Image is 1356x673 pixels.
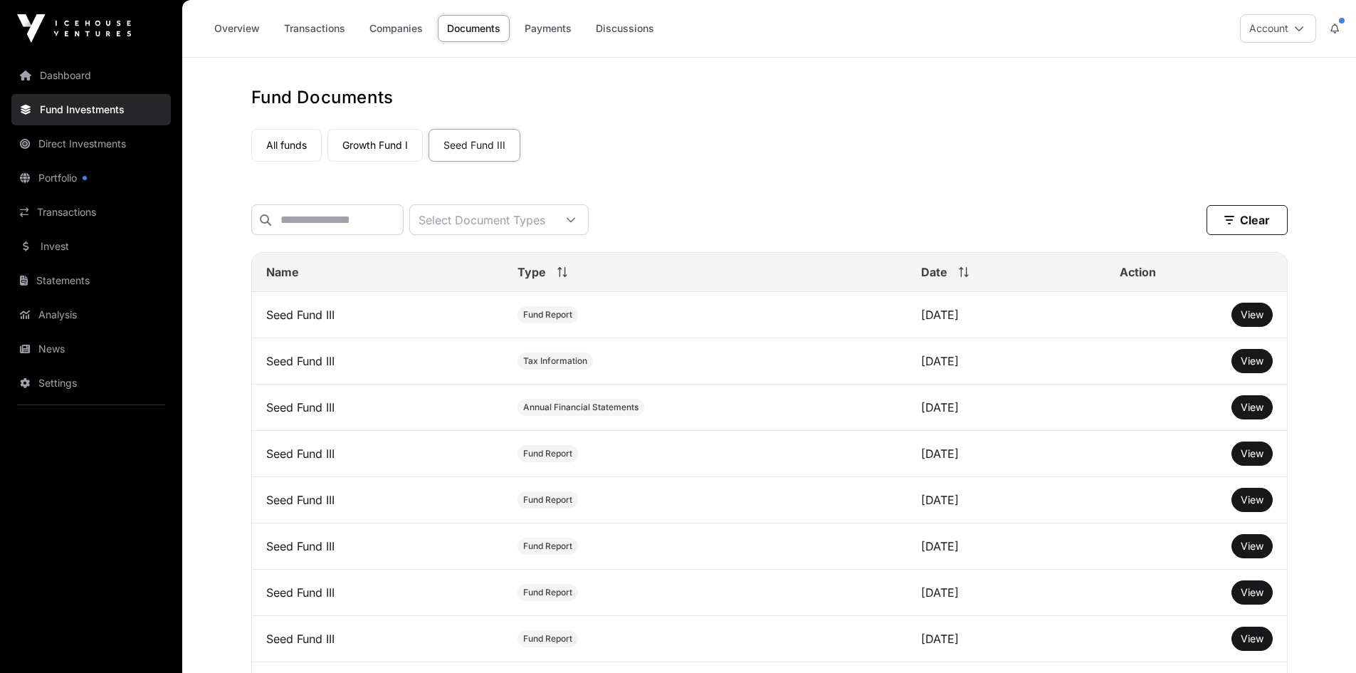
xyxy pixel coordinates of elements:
td: Seed Fund III [252,570,504,616]
span: Tax Information [523,355,587,367]
span: Date [921,264,947,281]
a: Settings [11,367,171,399]
span: Annual Financial Statements [523,402,638,413]
td: [DATE] [907,292,1105,338]
a: View [1241,447,1263,461]
a: View [1241,354,1263,368]
span: View [1241,586,1263,598]
button: View [1231,442,1273,466]
a: Discussions [587,15,663,42]
td: Seed Fund III [252,616,504,662]
img: Icehouse Ventures Logo [17,14,131,43]
td: [DATE] [907,477,1105,523]
td: [DATE] [907,385,1105,431]
span: Type [517,264,546,281]
a: News [11,333,171,365]
a: Documents [438,15,510,42]
td: Seed Fund III [252,477,504,523]
button: View [1231,303,1273,327]
span: Fund Report [523,448,572,459]
span: View [1241,447,1263,459]
button: View [1231,349,1273,373]
button: View [1231,488,1273,512]
h1: Fund Documents [251,86,1288,109]
span: Action [1120,264,1156,281]
button: View [1231,534,1273,558]
a: Companies [360,15,432,42]
span: Fund Report [523,494,572,506]
button: View [1231,395,1273,419]
a: View [1241,400,1263,414]
a: Seed Fund III [429,129,520,162]
iframe: Chat Widget [1285,605,1356,673]
a: Growth Fund I [327,129,423,162]
td: [DATE] [907,431,1105,477]
a: Fund Investments [11,94,171,125]
span: View [1241,632,1263,645]
a: View [1241,632,1263,646]
a: Transactions [275,15,354,42]
a: Dashboard [11,60,171,91]
a: Portfolio [11,162,171,194]
a: Statements [11,265,171,296]
span: Name [266,264,299,281]
td: Seed Fund III [252,431,504,477]
a: Overview [205,15,269,42]
td: [DATE] [907,338,1105,385]
td: Seed Fund III [252,385,504,431]
td: Seed Fund III [252,523,504,570]
span: Fund Report [523,309,572,320]
td: [DATE] [907,570,1105,616]
td: [DATE] [907,523,1105,570]
a: View [1241,585,1263,600]
button: Clear [1207,205,1288,235]
span: View [1241,308,1263,320]
a: Invest [11,231,171,262]
a: All funds [251,129,322,162]
button: Account [1240,14,1316,43]
a: View [1241,493,1263,507]
span: View [1241,494,1263,506]
span: Fund Report [523,541,572,552]
span: View [1241,401,1263,413]
button: View [1231,580,1273,605]
a: Payments [515,15,581,42]
a: View [1241,308,1263,322]
td: [DATE] [907,616,1105,662]
span: Fund Report [523,633,572,645]
div: Select Document Types [410,205,554,234]
a: View [1241,539,1263,553]
td: Seed Fund III [252,292,504,338]
a: Direct Investments [11,128,171,160]
button: View [1231,627,1273,651]
a: Transactions [11,197,171,228]
span: View [1241,355,1263,367]
span: View [1241,540,1263,552]
td: Seed Fund III [252,338,504,385]
a: Analysis [11,299,171,330]
span: Fund Report [523,587,572,598]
